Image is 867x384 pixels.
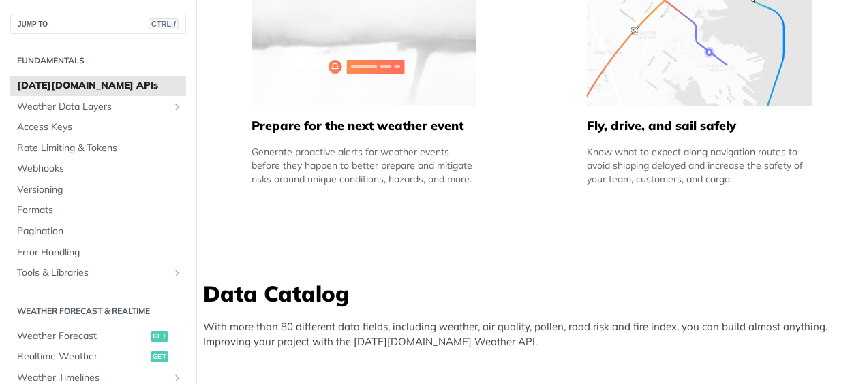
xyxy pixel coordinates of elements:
[252,118,476,134] h5: Prepare for the next weather event
[17,100,168,114] span: Weather Data Layers
[10,159,186,179] a: Webhooks
[10,221,186,242] a: Pagination
[17,183,183,197] span: Versioning
[10,14,186,34] button: JUMP TOCTRL-/
[203,278,867,308] h3: Data Catalog
[10,180,186,200] a: Versioning
[149,18,179,29] span: CTRL-/
[17,246,183,259] span: Error Handling
[17,225,183,238] span: Pagination
[10,117,186,138] a: Access Keys
[17,350,147,364] span: Realtime Weather
[151,351,168,362] span: get
[10,263,186,283] a: Tools & LibrariesShow subpages for Tools & Libraries
[10,326,186,347] a: Weather Forecastget
[10,76,186,96] a: [DATE][DOMAIN_NAME] APIs
[10,305,186,317] h2: Weather Forecast & realtime
[10,54,186,67] h2: Fundamentals
[587,118,812,134] h5: Fly, drive, and sail safely
[203,319,867,350] p: With more than 80 different data fields, including weather, air quality, pollen, road risk and fi...
[10,97,186,117] a: Weather Data LayersShow subpages for Weather Data Layers
[172,372,183,383] button: Show subpages for Weather Timelines
[17,121,183,134] span: Access Keys
[10,200,186,221] a: Formats
[17,330,147,343] span: Weather Forecast
[151,331,168,342] span: get
[17,162,183,176] span: Webhooks
[10,347,186,367] a: Realtime Weatherget
[17,142,183,155] span: Rate Limiting & Tokens
[17,266,168,280] span: Tools & Libraries
[17,204,183,217] span: Formats
[10,242,186,263] a: Error Handling
[10,138,186,159] a: Rate Limiting & Tokens
[172,101,183,112] button: Show subpages for Weather Data Layers
[252,145,476,186] div: Generate proactive alerts for weather events before they happen to better prepare and mitigate ri...
[17,79,183,93] span: [DATE][DOMAIN_NAME] APIs
[172,268,183,278] button: Show subpages for Tools & Libraries
[587,145,812,186] div: Know what to expect along navigation routes to avoid shipping delayed and increase the safety of ...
